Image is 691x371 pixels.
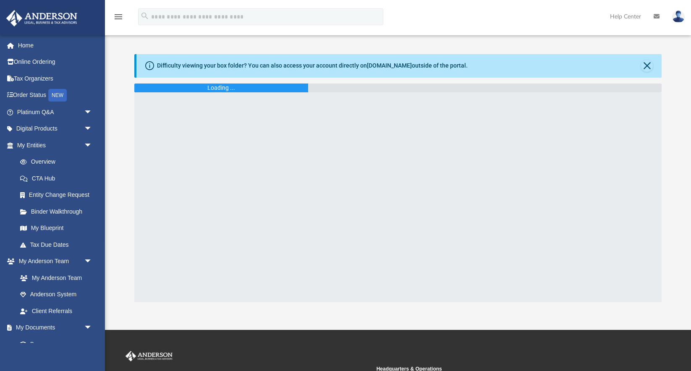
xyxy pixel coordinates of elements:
a: Client Referrals [12,303,101,319]
a: Home [6,37,105,54]
a: Platinum Q&Aarrow_drop_down [6,104,105,120]
a: Digital Productsarrow_drop_down [6,120,105,137]
i: menu [113,12,123,22]
a: menu [113,16,123,22]
img: Anderson Advisors Platinum Portal [124,351,174,362]
a: Overview [12,154,105,170]
a: CTA Hub [12,170,105,187]
a: My Documentsarrow_drop_down [6,319,101,336]
a: Tax Due Dates [12,236,105,253]
span: arrow_drop_down [84,137,101,154]
div: Difficulty viewing your box folder? You can also access your account directly on outside of the p... [157,61,468,70]
img: User Pic [672,10,685,23]
a: Anderson System [12,286,101,303]
a: My Blueprint [12,220,101,237]
button: Close [641,60,653,72]
a: Entity Change Request [12,187,105,204]
a: [DOMAIN_NAME] [367,62,412,69]
img: Anderson Advisors Platinum Portal [4,10,80,26]
a: Online Ordering [6,54,105,71]
div: NEW [48,89,67,102]
a: Order StatusNEW [6,87,105,104]
a: Binder Walkthrough [12,203,105,220]
span: arrow_drop_down [84,120,101,138]
a: Box [12,336,97,353]
span: arrow_drop_down [84,319,101,337]
a: My Entitiesarrow_drop_down [6,137,105,154]
a: My Anderson Team [12,269,97,286]
div: Loading ... [207,84,235,92]
span: arrow_drop_down [84,253,101,270]
a: My Anderson Teamarrow_drop_down [6,253,101,270]
i: search [140,11,149,21]
a: Tax Organizers [6,70,105,87]
span: arrow_drop_down [84,104,101,121]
